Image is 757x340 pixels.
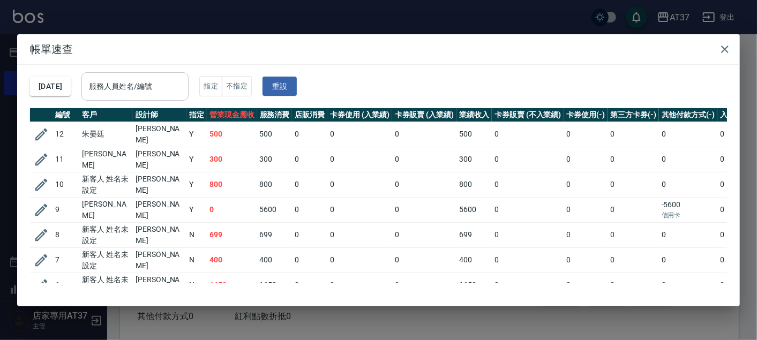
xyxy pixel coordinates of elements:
td: 800 [257,172,293,197]
th: 營業現金應收 [207,108,257,122]
td: 0 [207,197,257,222]
button: 不指定 [222,76,252,97]
td: 0 [608,122,659,147]
td: [PERSON_NAME] [133,147,186,172]
td: 0 [327,172,392,197]
td: 1650 [257,273,293,298]
th: 店販消費 [292,108,327,122]
td: 500 [207,122,257,147]
button: 指定 [199,76,222,97]
td: 0 [492,122,564,147]
td: 0 [292,172,327,197]
td: 0 [659,122,718,147]
td: 699 [456,222,492,247]
td: 10 [53,172,79,197]
td: 11 [53,147,79,172]
td: 0 [492,273,564,298]
th: 卡券使用(-) [564,108,608,122]
td: 500 [456,122,492,147]
td: 9 [53,197,79,222]
td: 0 [492,172,564,197]
th: 設計師 [133,108,186,122]
td: 699 [257,222,293,247]
td: N [186,222,207,247]
td: 0 [392,247,457,273]
td: 新客人 姓名未設定 [79,172,133,197]
td: 新客人 姓名未設定 [79,222,133,247]
td: 0 [327,147,392,172]
td: 300 [456,147,492,172]
td: [PERSON_NAME] [79,147,133,172]
td: 6 [53,273,79,298]
td: 0 [608,197,659,222]
th: 卡券使用 (入業績) [327,108,392,122]
td: [PERSON_NAME] [79,197,133,222]
th: 第三方卡券(-) [608,108,659,122]
td: 0 [392,222,457,247]
td: 0 [327,222,392,247]
td: 0 [492,222,564,247]
td: 0 [327,247,392,273]
td: 0 [327,122,392,147]
td: 0 [392,147,457,172]
td: [PERSON_NAME] [133,222,186,247]
th: 卡券販賣 (不入業績) [492,108,564,122]
td: 0 [292,147,327,172]
td: 0 [659,247,718,273]
td: 朱晏廷 [79,122,133,147]
td: 0 [292,122,327,147]
td: 0 [292,247,327,273]
td: 0 [564,273,608,298]
td: 400 [257,247,293,273]
td: 0 [492,247,564,273]
td: N [186,273,207,298]
td: 0 [564,147,608,172]
button: 重設 [263,77,297,96]
td: 0 [608,222,659,247]
td: 0 [392,122,457,147]
td: 0 [492,197,564,222]
td: 0 [292,222,327,247]
td: 0 [292,197,327,222]
td: 新客人 姓名未設定 [79,247,133,273]
th: 編號 [53,108,79,122]
th: 服務消費 [257,108,293,122]
td: N [186,247,207,273]
td: 699 [207,222,257,247]
td: 0 [608,273,659,298]
td: 0 [392,197,457,222]
td: [PERSON_NAME] [133,273,186,298]
td: Y [186,197,207,222]
td: Y [186,147,207,172]
td: 0 [292,273,327,298]
td: 0 [392,273,457,298]
td: 0 [564,222,608,247]
th: 業績收入 [456,108,492,122]
td: 1650 [207,273,257,298]
td: 0 [659,222,718,247]
td: 1650 [456,273,492,298]
td: [PERSON_NAME] [133,247,186,273]
td: 5600 [257,197,293,222]
td: 0 [608,172,659,197]
td: 新客人 姓名未設定 [79,273,133,298]
td: 0 [327,197,392,222]
td: 0 [392,172,457,197]
td: 0 [564,172,608,197]
td: -5600 [659,197,718,222]
th: 其他付款方式(-) [659,108,718,122]
td: 0 [564,197,608,222]
td: 0 [659,147,718,172]
h2: 帳單速查 [17,34,740,64]
td: [PERSON_NAME] [133,122,186,147]
td: 300 [207,147,257,172]
td: 0 [564,247,608,273]
td: 0 [327,273,392,298]
td: 0 [659,172,718,197]
th: 客戶 [79,108,133,122]
td: 800 [456,172,492,197]
td: 800 [207,172,257,197]
th: 卡券販賣 (入業績) [392,108,457,122]
td: 0 [608,147,659,172]
td: 7 [53,247,79,273]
